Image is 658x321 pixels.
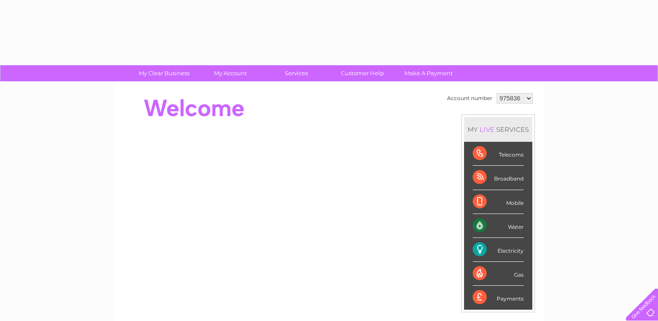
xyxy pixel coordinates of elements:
[473,238,524,262] div: Electricity
[393,65,464,81] a: Make A Payment
[128,65,200,81] a: My Clear Business
[464,117,532,142] div: MY SERVICES
[473,214,524,238] div: Water
[473,142,524,166] div: Telecoms
[473,262,524,286] div: Gas
[473,286,524,309] div: Payments
[478,125,496,134] div: LIVE
[327,65,398,81] a: Customer Help
[261,65,332,81] a: Services
[194,65,266,81] a: My Account
[445,91,494,106] td: Account number
[473,166,524,190] div: Broadband
[473,190,524,214] div: Mobile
